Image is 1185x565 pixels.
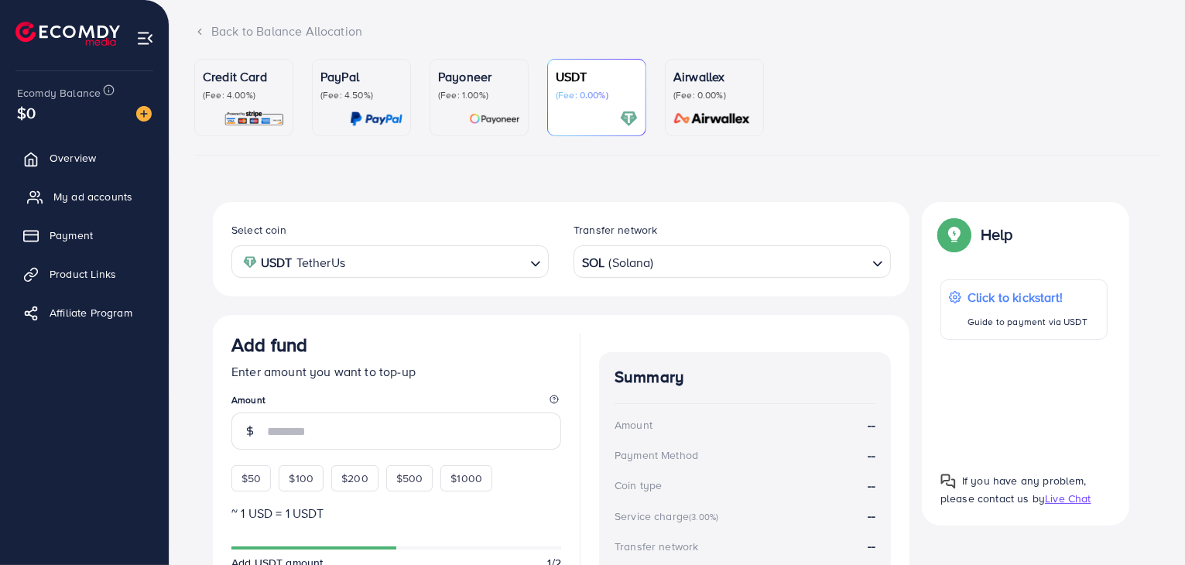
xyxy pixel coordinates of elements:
[608,252,653,274] span: (Solana)
[582,252,604,274] strong: SOL
[12,297,157,328] a: Affiliate Program
[689,511,718,523] small: (3.00%)
[574,222,658,238] label: Transfer network
[50,266,116,282] span: Product Links
[556,89,638,101] p: (Fee: 0.00%)
[556,67,638,86] p: USDT
[224,110,285,128] img: card
[868,507,875,524] strong: --
[450,471,482,486] span: $1000
[1119,495,1173,553] iframe: Chat
[341,471,368,486] span: $200
[203,89,285,101] p: (Fee: 4.00%)
[438,67,520,86] p: Payoneer
[673,89,755,101] p: (Fee: 0.00%)
[968,288,1087,306] p: Click to kickstart!
[615,368,875,387] h4: Summary
[50,305,132,320] span: Affiliate Program
[940,474,956,489] img: Popup guide
[231,393,561,413] legend: Amount
[241,471,261,486] span: $50
[469,110,520,128] img: card
[350,250,524,274] input: Search for option
[296,252,345,274] span: TetherUs
[12,142,157,173] a: Overview
[17,85,101,101] span: Ecomdy Balance
[15,22,120,46] img: logo
[615,539,699,554] div: Transfer network
[940,221,968,248] img: Popup guide
[350,110,402,128] img: card
[289,471,313,486] span: $100
[231,504,561,522] p: ~ 1 USD = 1 USDT
[243,255,257,269] img: coin
[231,334,307,356] h3: Add fund
[12,259,157,289] a: Product Links
[12,181,157,212] a: My ad accounts
[231,362,561,381] p: Enter amount you want to top-up
[1045,491,1091,506] span: Live Chat
[868,416,875,434] strong: --
[615,478,662,493] div: Coin type
[261,252,293,274] strong: USDT
[396,471,423,486] span: $500
[868,477,875,495] strong: --
[673,67,755,86] p: Airwallex
[868,447,875,464] strong: --
[620,110,638,128] img: card
[940,473,1087,506] span: If you have any problem, please contact us by
[615,508,723,524] div: Service charge
[320,89,402,101] p: (Fee: 4.50%)
[50,228,93,243] span: Payment
[968,313,1087,331] p: Guide to payment via USDT
[981,225,1013,244] p: Help
[50,150,96,166] span: Overview
[53,189,132,204] span: My ad accounts
[574,245,891,277] div: Search for option
[136,106,152,122] img: image
[136,29,154,47] img: menu
[438,89,520,101] p: (Fee: 1.00%)
[615,417,652,433] div: Amount
[320,67,402,86] p: PayPal
[868,537,875,554] strong: --
[231,222,286,238] label: Select coin
[669,110,755,128] img: card
[615,447,698,463] div: Payment Method
[231,245,549,277] div: Search for option
[194,22,1160,40] div: Back to Balance Allocation
[12,220,157,251] a: Payment
[656,250,866,274] input: Search for option
[17,101,36,124] span: $0
[203,67,285,86] p: Credit Card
